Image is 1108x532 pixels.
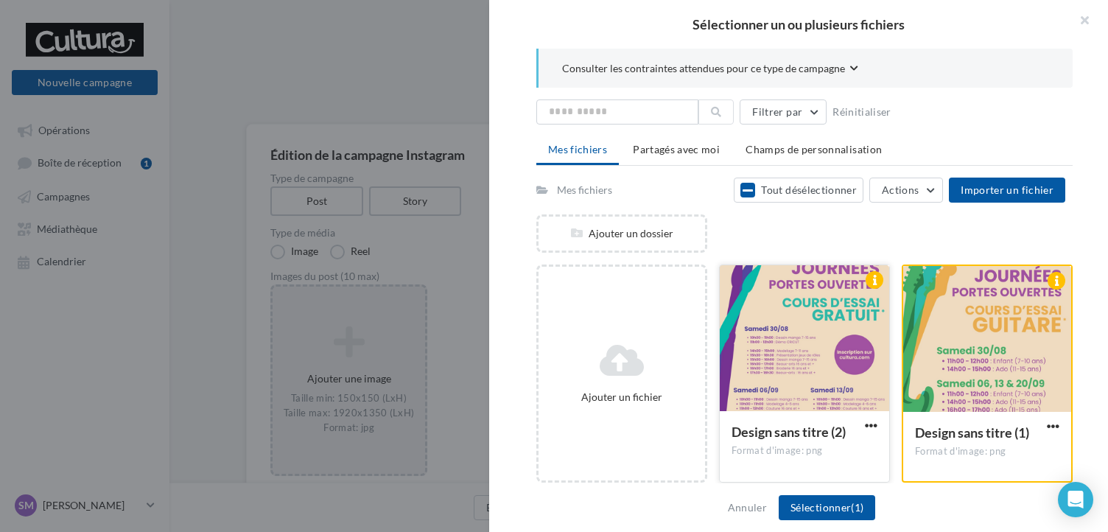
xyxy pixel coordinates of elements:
[732,424,846,440] span: Design sans titre (2)
[915,424,1029,441] span: Design sans titre (1)
[961,183,1053,196] span: Importer un fichier
[1058,482,1093,517] div: Open Intercom Messenger
[722,499,773,517] button: Annuler
[544,390,699,405] div: Ajouter un fichier
[827,103,897,121] button: Réinitialiser
[562,61,845,76] span: Consulter les contraintes attendues pour ce type de campagne
[548,143,607,155] span: Mes fichiers
[732,444,877,458] div: Format d'image: png
[882,183,919,196] span: Actions
[869,178,943,203] button: Actions
[539,226,705,241] div: Ajouter un dossier
[740,99,827,125] button: Filtrer par
[513,18,1084,31] h2: Sélectionner un ou plusieurs fichiers
[851,501,863,514] span: (1)
[734,178,863,203] button: Tout désélectionner
[562,60,858,79] button: Consulter les contraintes attendues pour ce type de campagne
[915,445,1059,458] div: Format d'image: png
[633,143,720,155] span: Partagés avec moi
[779,495,875,520] button: Sélectionner(1)
[746,143,882,155] span: Champs de personnalisation
[949,178,1065,203] button: Importer un fichier
[557,183,612,197] div: Mes fichiers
